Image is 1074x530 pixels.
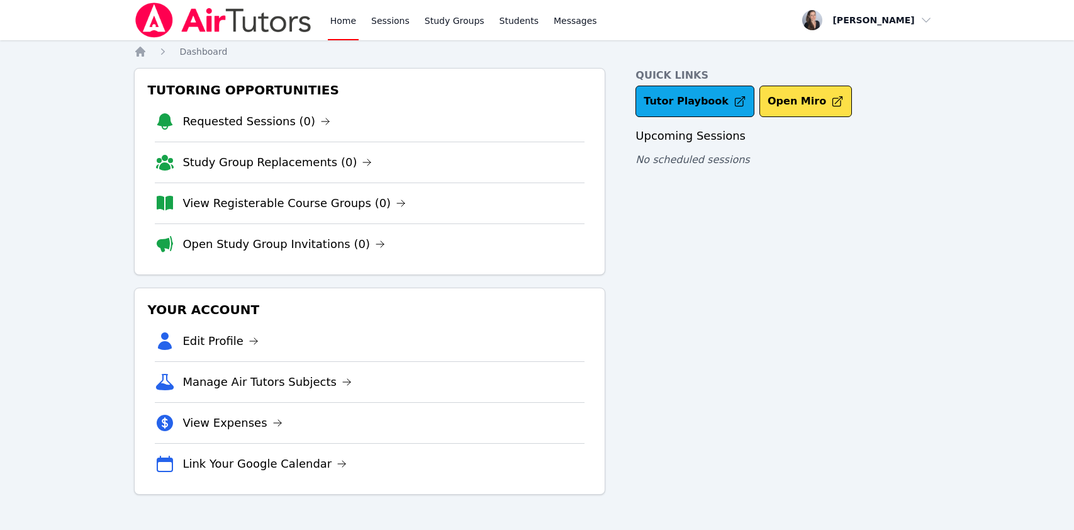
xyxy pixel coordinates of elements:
a: Manage Air Tutors Subjects [182,373,352,391]
button: Open Miro [759,86,852,117]
h3: Upcoming Sessions [635,127,939,145]
h3: Tutoring Opportunities [145,79,595,101]
a: Open Study Group Invitations (0) [182,235,385,253]
a: Tutor Playbook [635,86,754,117]
a: View Registerable Course Groups (0) [182,195,406,212]
a: Requested Sessions (0) [182,113,330,130]
a: View Expenses [182,414,282,432]
h4: Quick Links [635,68,939,83]
span: Messages [554,14,597,27]
nav: Breadcrumb [134,45,939,58]
h3: Your Account [145,298,595,321]
a: Dashboard [179,45,227,58]
a: Edit Profile [182,332,259,350]
a: Study Group Replacements (0) [182,154,372,171]
span: No scheduled sessions [635,154,749,166]
a: Link Your Google Calendar [182,455,347,473]
img: Air Tutors [134,3,312,38]
span: Dashboard [179,47,227,57]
